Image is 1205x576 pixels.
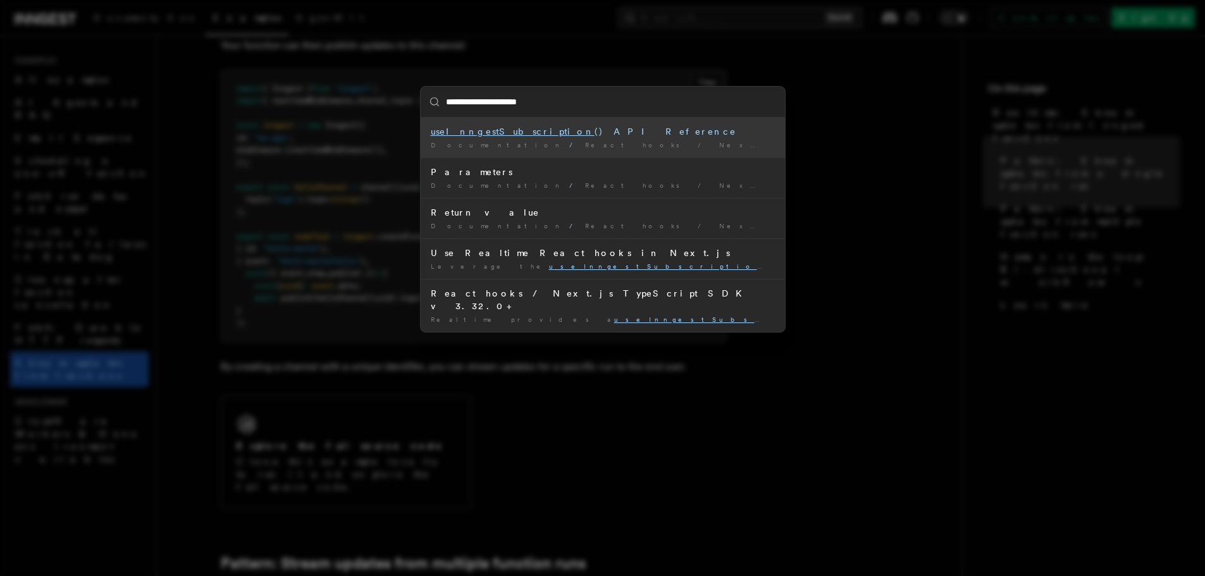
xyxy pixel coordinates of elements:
span: React hooks / Next.js TypeScript SDK v3.32.0+ [585,222,1026,230]
div: React hooks / Next.js TypeScript SDK v3.32.0+ [431,287,775,312]
span: React hooks / Next.js TypeScript SDK v3.32.0+ [585,181,1026,189]
span: React hooks / Next.js TypeScript SDK v3.32.0+ [585,141,1026,149]
div: Use Realtime React hooks in Next.js [431,247,775,259]
span: / [569,141,580,149]
div: Return value [431,206,775,219]
div: () API Reference [431,125,775,138]
mark: useInngestSubscription [431,126,595,137]
span: / [569,181,580,189]
div: Parameters [431,166,775,178]
mark: useInngestSubscription [549,262,772,270]
span: / [569,222,580,230]
span: Documentation [431,181,564,189]
div: Realtime provides a () React hook, offering a … [431,315,775,324]
mark: useInngestSubscription [614,316,831,323]
div: Leverage the () hook to subscribe to realtime … [431,262,775,271]
span: Documentation [431,141,564,149]
span: Documentation [431,222,564,230]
